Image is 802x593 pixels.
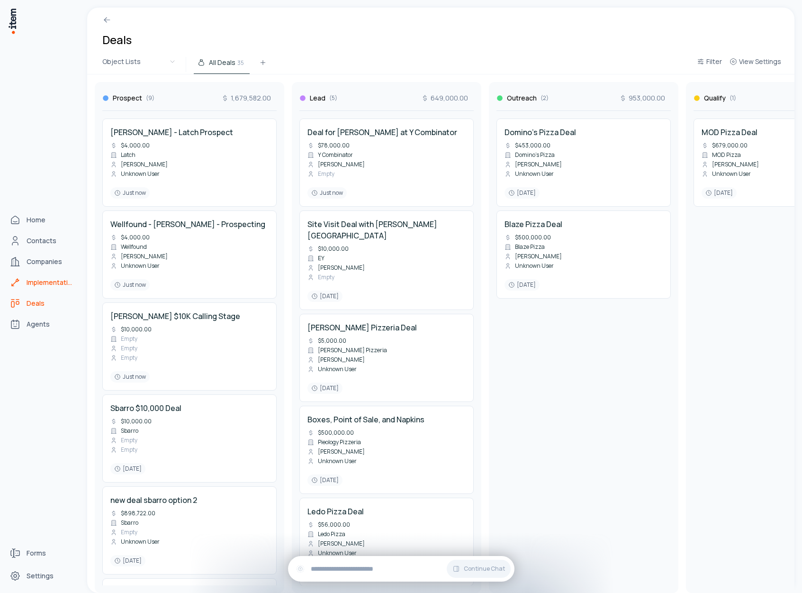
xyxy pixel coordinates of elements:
div: $500,000.00 [307,429,354,437]
span: Filter [706,57,722,66]
span: Empty [121,345,137,352]
span: Empty [121,335,137,343]
div: Sbarro $10,000 Deal$10,000.00SbarroEmptyEmpty[DATE] [102,394,277,483]
span: 1,679,582.00 [221,93,271,103]
a: Site Visit Deal with [PERSON_NAME][GEOGRAPHIC_DATA]$10,000.00EY[PERSON_NAME]Empty[DATE] [307,219,466,302]
span: Contacts [27,236,56,246]
span: Continue Chat [464,565,505,573]
div: $4,000.00 [110,234,150,241]
h4: Ledo Pizza Deal [307,506,364,517]
a: Blaze Pizza Deal$500,000.00Blaze Pizza[PERSON_NAME]Unknown User[DATE] [505,219,663,291]
div: $5,000.00 [307,337,346,345]
a: [PERSON_NAME] Pizzeria Deal$5,000.00[PERSON_NAME] Pizzeria[PERSON_NAME]Unknown User[DATE] [307,322,466,394]
div: new deal sbarro option 2$898,722.00SbarroEmptyUnknown User[DATE] [102,486,277,575]
div: Blaze Pizza [505,243,545,251]
div: [PERSON_NAME] Pizzeria Deal$5,000.00[PERSON_NAME] Pizzeria[PERSON_NAME]Unknown User[DATE] [299,314,474,402]
span: Empty [121,529,137,536]
div: [DATE] [110,555,145,566]
h4: Domino's Pizza Deal [505,127,576,138]
h4: Boxes, Point of Sale, and Napkins [307,414,424,425]
button: Filter [693,56,726,73]
span: 953,000.00 [619,93,665,103]
div: Unknown User [505,170,554,178]
a: new deal sbarro option 2$898,722.00SbarroEmptyUnknown User[DATE] [110,494,269,566]
div: [DATE] [307,383,342,394]
span: Agents [27,319,50,329]
div: [PERSON_NAME] [307,448,365,456]
div: $56,000.00 [307,521,350,529]
div: Sbarro [110,519,138,527]
div: Blaze Pizza Deal$500,000.00Blaze Pizza[PERSON_NAME]Unknown User[DATE] [496,210,671,299]
a: Deal for [PERSON_NAME] at Y Combinator$78,000.00Y Combinator[PERSON_NAME]EmptyJust now [307,127,466,199]
div: [PERSON_NAME] [307,161,365,168]
span: 649,000.00 [421,93,468,103]
h4: [PERSON_NAME] - Latch Prospect [110,127,233,138]
span: Forms [27,548,46,558]
a: Sbarro $10,000 Deal$10,000.00SbarroEmptyEmpty[DATE] [110,402,269,474]
span: Settings [27,571,54,581]
div: Deal for [PERSON_NAME] at Y Combinator$78,000.00Y Combinator[PERSON_NAME]EmptyJust now [299,119,474,207]
img: Item Brain Logo [8,8,17,35]
div: Unknown User [307,457,357,465]
div: Unknown User [110,262,160,270]
h4: Wellfound - [PERSON_NAME] - Prospecting [110,219,265,230]
a: Contacts [6,231,78,250]
span: ( 1 ) [730,94,736,102]
div: Unknown User [505,262,554,270]
div: Domino's Pizza [505,151,555,159]
h4: Blaze Pizza Deal [505,219,562,230]
div: [PERSON_NAME] $10K Calling Stage$10,000.00EmptyEmptyEmptyJust now [102,302,277,391]
div: Wellfound - [PERSON_NAME] - Prospecting$4,000.00Wellfound[PERSON_NAME]Unknown UserJust now [102,210,277,299]
button: All Deals35 [194,57,250,74]
div: Just now [307,187,347,199]
div: [PERSON_NAME] [505,253,562,260]
a: Domino's Pizza Deal$453,000.00Domino's Pizza[PERSON_NAME]Unknown User[DATE] [505,127,663,199]
div: Just now [110,279,150,291]
span: ( 2 ) [541,94,549,102]
div: [PERSON_NAME] [110,253,168,260]
div: [PERSON_NAME] [110,161,168,168]
div: Just now [110,371,150,383]
div: [DATE] [702,187,737,199]
div: [DATE] [110,463,145,474]
span: Implementations [27,278,74,287]
div: $10,000.00 [110,418,152,425]
a: Settings [6,566,78,585]
div: Sbarro [110,427,138,435]
a: Home [6,210,78,229]
div: [PERSON_NAME] [307,264,365,272]
a: Boxes, Point of Sale, and Napkins$500,000.00Pieology Pizzeria[PERSON_NAME]Unknown User[DATE] [307,414,466,486]
a: Forms [6,544,78,563]
div: EY [307,255,324,262]
span: 35 [237,58,244,67]
h4: Site Visit Deal with [PERSON_NAME][GEOGRAPHIC_DATA] [307,219,466,241]
span: Empty [318,170,334,178]
div: [PERSON_NAME] [307,540,365,547]
span: Empty [318,274,334,281]
h3: Lead [310,93,325,103]
span: ( 9 ) [146,94,154,102]
div: Unknown User [110,170,160,178]
div: MOD Pizza [702,151,741,159]
div: Site Visit Deal with [PERSON_NAME][GEOGRAPHIC_DATA]$10,000.00EY[PERSON_NAME]Empty[DATE] [299,210,474,310]
div: Continue Chat [288,556,514,582]
span: Empty [121,354,137,362]
h4: new deal sbarro option 2 [110,494,197,506]
div: [PERSON_NAME] - Latch Prospect$4,000.00Latch[PERSON_NAME]Unknown UserJust now [102,119,277,207]
span: Empty [121,446,137,454]
h4: [PERSON_NAME] $10K Calling Stage [110,310,240,322]
div: Just now [110,187,150,199]
h1: Deals [102,32,132,47]
div: Latch [110,151,135,159]
span: Companies [27,257,62,266]
div: [DATE] [307,474,342,486]
a: Ledo Pizza Deal$56,000.00Ledo Pizza[PERSON_NAME]Unknown User[DATE] [307,506,466,578]
div: Unknown User [702,170,751,178]
h4: [PERSON_NAME] Pizzeria Deal [307,322,417,333]
div: [PERSON_NAME] [505,161,562,168]
h3: Prospect [113,93,142,103]
span: ( 5 ) [329,94,337,102]
div: [DATE] [307,291,342,302]
a: pizza-implementations [6,273,78,292]
a: deals [6,294,78,313]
